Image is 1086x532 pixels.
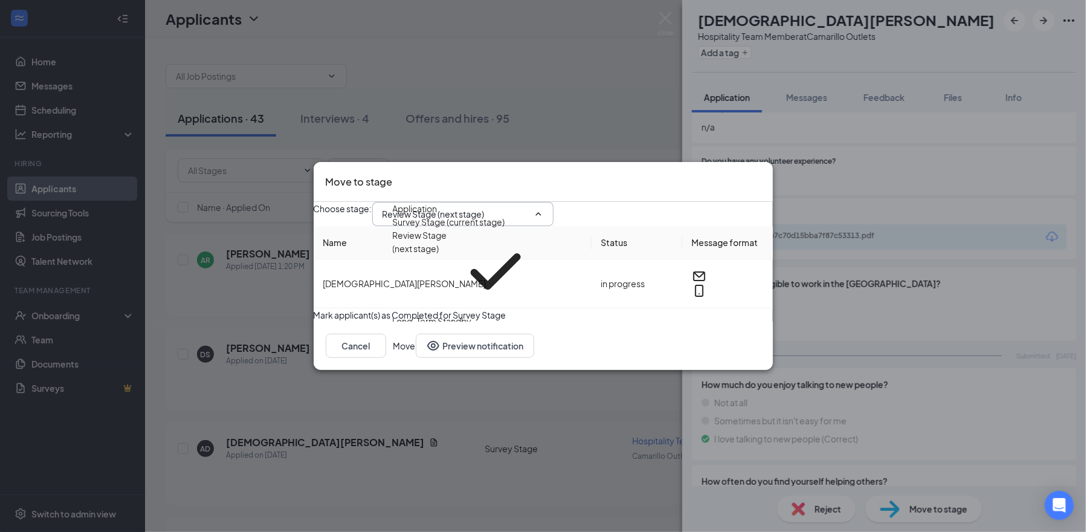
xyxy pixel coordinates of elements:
[393,202,438,215] div: Application
[1045,491,1074,520] div: Open Intercom Messenger
[314,226,592,259] th: Name
[323,278,486,289] span: [DEMOGRAPHIC_DATA][PERSON_NAME]
[692,269,706,284] svg: Email
[326,174,393,190] h3: Move to stage
[314,308,506,322] span: Mark applicant(s) as Completed for Survey Stage
[393,215,505,229] div: Survey Stage (current stage)
[393,314,472,328] div: Long-Term Standby
[393,229,453,314] div: Review Stage (next stage)
[453,229,538,314] svg: Checkmark
[692,284,706,298] svg: MobileSms
[393,334,416,358] button: Move
[326,334,386,358] button: Cancel
[592,226,682,259] th: Status
[416,334,534,358] button: Preview notificationEye
[592,259,682,308] td: in progress
[682,226,773,259] th: Message format
[426,339,441,353] svg: Eye
[314,202,372,226] span: Choose stage :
